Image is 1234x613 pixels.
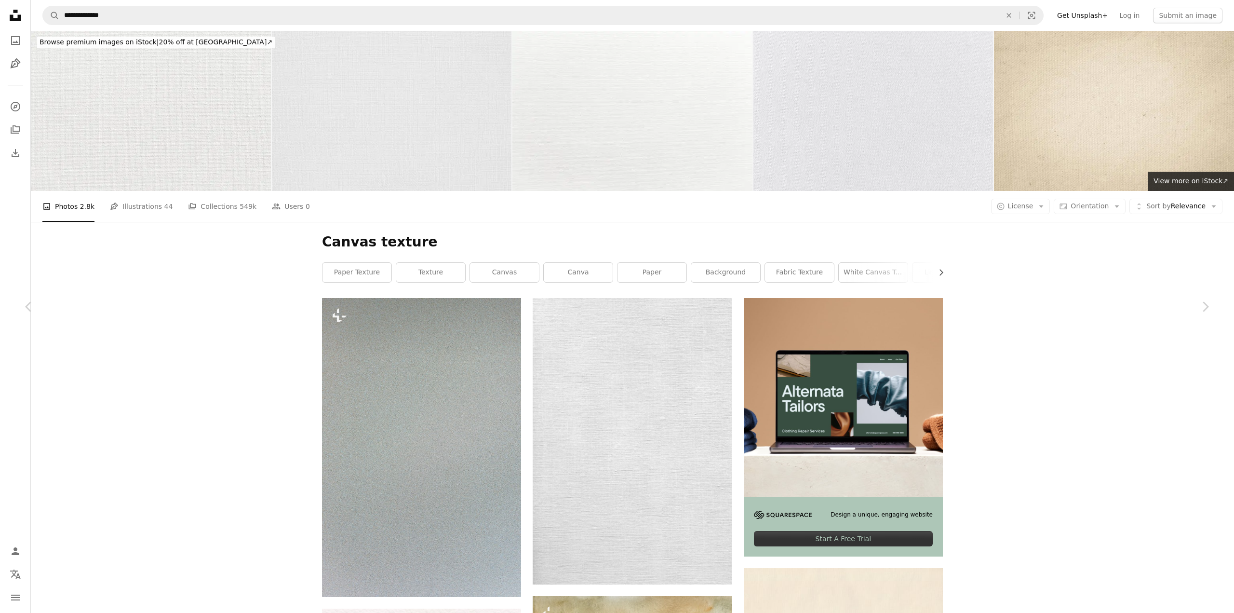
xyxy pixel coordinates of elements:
span: 549k [240,201,256,212]
img: white textile with black shadow [533,298,732,585]
a: white canvas texture [839,263,908,282]
img: Jute hessian sackcloth woven texture pattern background in light white color textile. White canva... [272,31,512,191]
a: Collections [6,120,25,139]
img: White canvas background with copy space [512,31,752,191]
button: Menu [6,588,25,607]
a: texture [396,263,465,282]
a: canvas [470,263,539,282]
div: Start A Free Trial [754,531,933,546]
a: linen texture [912,263,981,282]
a: paper [617,263,686,282]
a: Download History [6,143,25,163]
span: 0 [306,201,310,212]
a: Collections 549k [188,191,256,222]
button: Submit an image [1153,8,1222,23]
button: Sort byRelevance [1129,199,1222,214]
a: Illustrations [6,54,25,73]
a: grey textured background [322,443,521,451]
img: Artist Canvas Background (large weaving) [31,31,271,191]
form: Find visuals sitewide [42,6,1044,25]
span: Browse premium images on iStock | [40,38,159,46]
button: Search Unsplash [43,6,59,25]
span: View more on iStock ↗ [1154,177,1228,185]
a: Explore [6,97,25,116]
span: 44 [164,201,173,212]
img: file-1707885205802-88dd96a21c72image [744,298,943,497]
span: 20% off at [GEOGRAPHIC_DATA] ↗ [40,38,272,46]
h1: Canvas texture [322,233,943,251]
button: Orientation [1054,199,1126,214]
a: View more on iStock↗ [1148,172,1234,191]
img: file-1705255347840-230a6ab5bca9image [754,511,812,519]
button: Clear [998,6,1019,25]
a: Photos [6,31,25,50]
button: Language [6,565,25,584]
button: Visual search [1020,6,1043,25]
span: Sort by [1146,202,1170,210]
a: background [691,263,760,282]
img: White fabric texture [753,31,993,191]
span: Orientation [1071,202,1109,210]
span: Relevance [1146,202,1206,211]
a: Browse premium images on iStock|20% off at [GEOGRAPHIC_DATA]↗ [31,31,281,54]
a: fabric texture [765,263,834,282]
button: License [991,199,1050,214]
a: Get Unsplash+ [1051,8,1113,23]
a: paper texture [322,263,391,282]
img: Brown sackcloth woven texture background in natural pattern. Jute hessian burlap, linen backgroun... [994,31,1234,191]
a: Illustrations 44 [110,191,173,222]
span: License [1008,202,1033,210]
a: Users 0 [272,191,310,222]
a: Log in [1113,8,1145,23]
span: Design a unique, engaging website [831,511,933,519]
img: grey textured background [322,298,521,597]
button: scroll list to the right [932,263,943,282]
a: Next [1176,260,1234,353]
a: canva [544,263,613,282]
a: Design a unique, engaging websiteStart A Free Trial [744,298,943,557]
a: white textile with black shadow [533,436,732,445]
a: Log in / Sign up [6,542,25,561]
